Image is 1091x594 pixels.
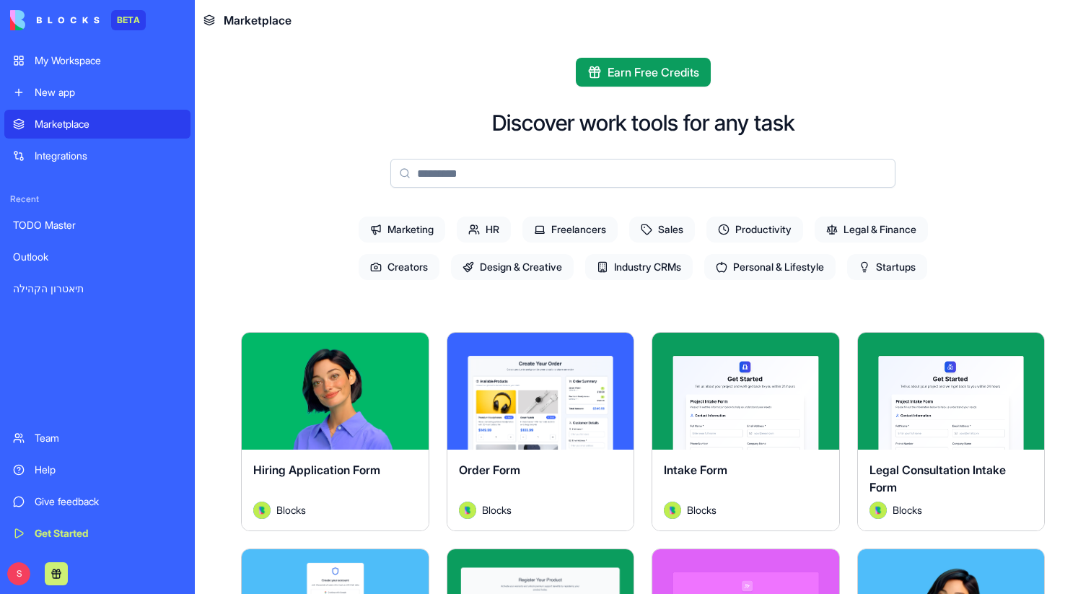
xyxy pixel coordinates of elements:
img: Avatar [459,502,476,519]
div: Legal Consultation Intake Form [869,461,1033,502]
div: Intake Form [664,461,828,502]
span: Blocks [687,502,717,517]
a: Hiring Application FormAvatarBlocks [241,332,429,531]
a: Get Started [4,519,190,548]
div: Order Form [459,461,623,502]
a: Legal Consultation Intake FormAvatarBlocks [857,332,1046,531]
span: Blocks [893,502,922,517]
img: Avatar [253,502,271,519]
h2: Discover work tools for any task [492,110,794,136]
a: Outlook [4,243,190,271]
a: Integrations [4,141,190,170]
div: Marketplace [35,117,182,131]
div: Hiring Application Form [253,461,417,502]
span: Productivity [706,217,803,243]
div: Get Started [35,526,182,541]
div: Help [35,463,182,477]
a: New app [4,78,190,107]
span: Hiring Application Form [253,463,380,477]
div: Outlook [13,250,182,264]
span: Creators [359,254,439,280]
span: Freelancers [522,217,618,243]
a: BETA [10,10,146,30]
a: TODO Master [4,211,190,240]
a: Give feedback [4,487,190,516]
span: Earn Free Credits [608,64,699,81]
a: Order FormAvatarBlocks [447,332,635,531]
span: Intake Form [664,463,727,477]
span: S [7,562,30,585]
span: Recent [4,193,190,205]
div: TODO Master [13,218,182,232]
span: Legal & Finance [815,217,928,243]
span: Blocks [276,502,306,517]
span: Industry CRMs [585,254,693,280]
a: My Workspace [4,46,190,75]
div: Team [35,431,182,445]
span: Design & Creative [451,254,574,280]
div: New app [35,85,182,100]
span: Blocks [482,502,512,517]
span: Startups [847,254,927,280]
span: Marketing [359,217,445,243]
a: Intake FormAvatarBlocks [652,332,840,531]
button: Earn Free Credits [576,58,711,87]
span: HR [457,217,511,243]
img: Avatar [664,502,681,519]
span: Marketplace [224,12,292,29]
a: Marketplace [4,110,190,139]
div: Integrations [35,149,182,163]
a: תיאטרון הקהילה [4,274,190,303]
span: Order Form [459,463,520,477]
a: Help [4,455,190,484]
div: Give feedback [35,494,182,509]
img: logo [10,10,100,30]
span: Legal Consultation Intake Form [869,463,1006,494]
div: My Workspace [35,53,182,68]
a: Team [4,424,190,453]
span: Sales [629,217,695,243]
div: BETA [111,10,146,30]
div: תיאטרון הקהילה [13,281,182,296]
span: Personal & Lifestyle [704,254,836,280]
img: Avatar [869,502,887,519]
